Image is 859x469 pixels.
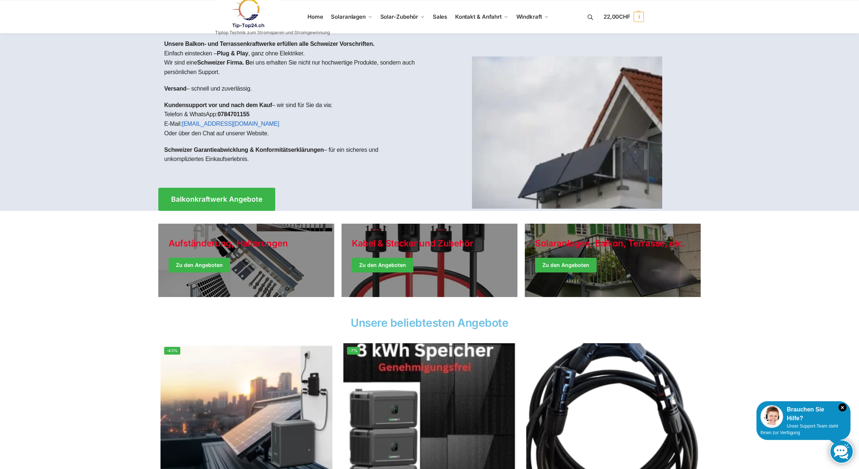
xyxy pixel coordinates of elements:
[164,145,424,164] p: – für ein sicheres und unkompliziertes Einkaufserlebnis.
[377,0,428,33] a: Solar-Zubehör
[182,121,279,127] a: [EMAIL_ADDRESS][DOMAIN_NAME]
[218,111,250,117] strong: 0784701155
[171,196,262,203] span: Balkonkraftwerk Angebote
[158,188,275,211] a: Balkonkraftwerk Angebote
[158,224,334,297] a: Holiday Style
[604,13,630,20] span: 22,00
[164,41,375,47] strong: Unsere Balkon- und Terrassenkraftwerke erfüllen alle Schweizer Vorschriften.
[164,84,424,94] p: – schnell und zuverlässig.
[158,33,429,177] div: Einfach einstecken – , ganz ohne Elektriker.
[217,50,248,56] strong: Plug & Play
[215,30,330,35] p: Tiptop Technik zum Stromsparen und Stromgewinnung
[164,85,187,92] strong: Versand
[472,56,662,209] img: Home 1
[380,13,419,20] span: Solar-Zubehör
[516,13,542,20] span: Windkraft
[164,100,424,138] p: – wir sind für Sie da via: Telefon & WhatsApp: E-Mail: Oder über den Chat auf unserer Website.
[331,13,366,20] span: Solaranlagen
[525,224,701,297] a: Winter Jackets
[513,0,552,33] a: Windkraft
[760,405,847,423] div: Brauchen Sie Hilfe?
[838,403,847,411] i: Schließen
[328,0,375,33] a: Solaranlagen
[604,6,644,28] a: 22,00CHF 1
[164,147,324,153] strong: Schweizer Garantieabwicklung & Konformitätserklärungen
[158,317,701,328] h2: Unsere beliebtesten Angebote
[342,224,517,297] a: Holiday Style
[429,0,450,33] a: Sales
[164,58,424,77] p: Wir sind eine ei uns erhalten Sie nicht nur hochwertige Produkte, sondern auch persönlichen Support.
[619,13,630,20] span: CHF
[455,13,502,20] span: Kontakt & Anfahrt
[760,405,783,428] img: Customer service
[452,0,511,33] a: Kontakt & Anfahrt
[760,424,838,435] span: Unser Support-Team steht Ihnen zur Verfügung
[433,13,447,20] span: Sales
[197,59,250,66] strong: Schweizer Firma. B
[634,12,644,22] span: 1
[164,102,272,108] strong: Kundensupport vor und nach dem Kauf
